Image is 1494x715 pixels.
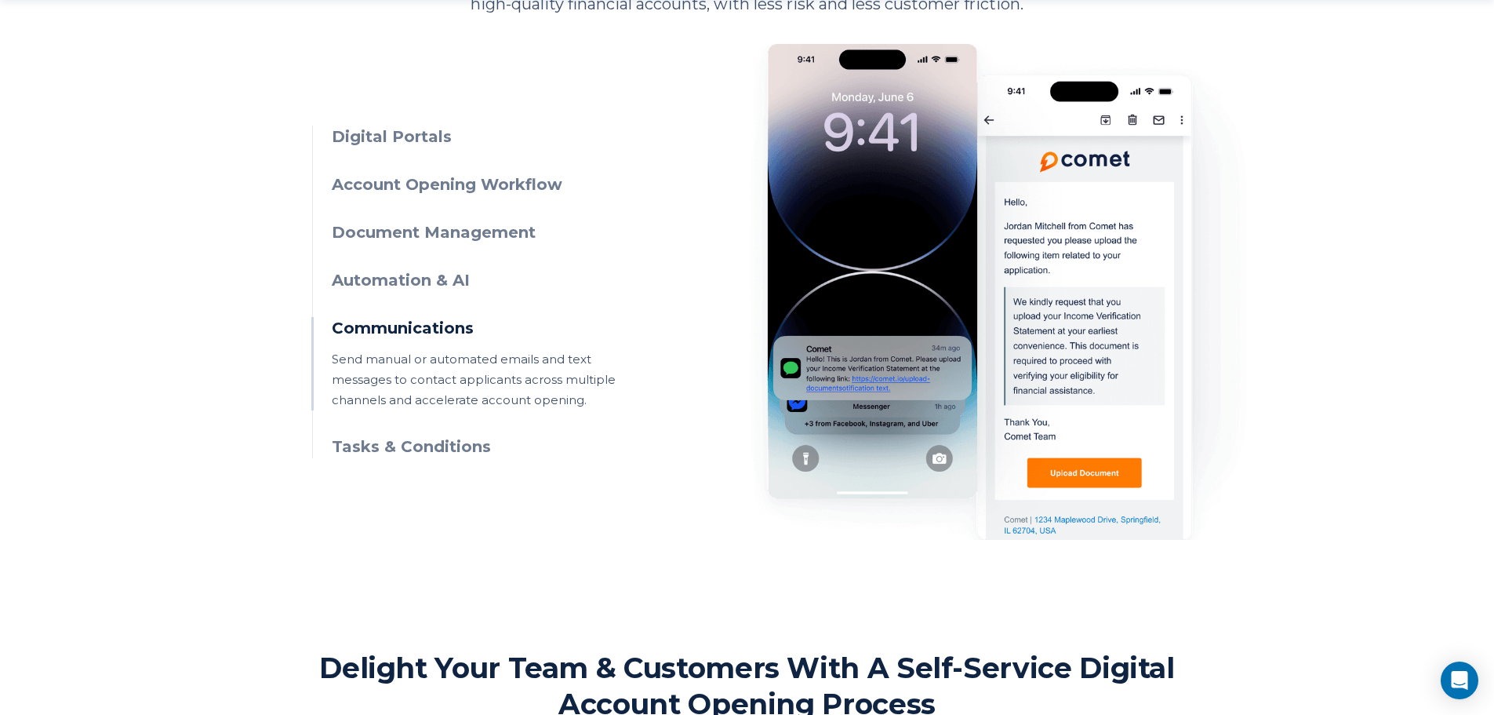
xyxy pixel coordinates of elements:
h3: Tasks & Conditions [332,436,616,458]
div: Open Intercom Messenger [1441,662,1478,699]
h3: Automation & AI [332,269,616,292]
p: Send manual or automated emails and text messages to contact applicants across multiple channels ... [332,349,616,410]
h3: Digital Portals [332,126,616,148]
h3: Document Management [332,221,616,244]
h3: Account Opening Workflow [332,173,616,196]
img: Communications [687,44,1283,540]
h3: Communications [332,317,616,340]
